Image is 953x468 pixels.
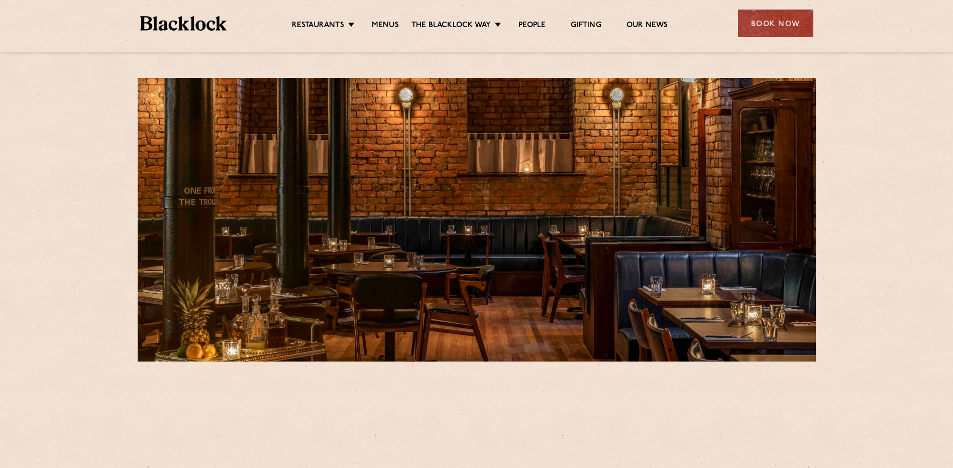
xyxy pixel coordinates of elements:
[518,21,546,32] a: People
[626,21,668,32] a: Our News
[738,10,813,37] div: Book Now
[292,21,344,32] a: Restaurants
[372,21,399,32] a: Menus
[411,21,491,32] a: The Blacklock Way
[571,21,601,32] a: Gifting
[140,16,227,31] img: BL_Textured_Logo-footer-cropped.svg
